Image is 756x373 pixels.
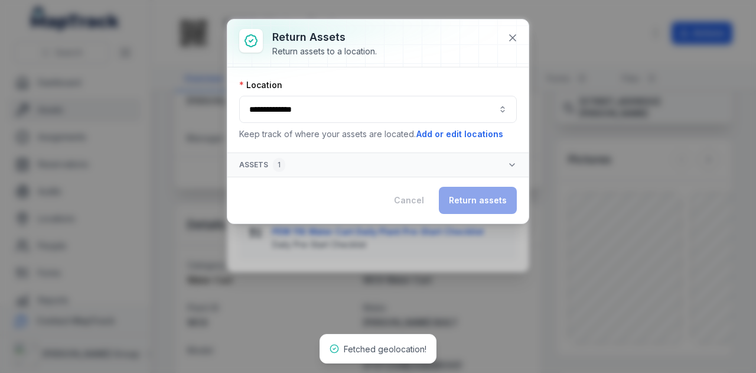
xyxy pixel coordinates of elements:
[273,158,285,172] div: 1
[239,158,285,172] span: Assets
[272,29,377,46] h3: Return assets
[272,46,377,57] div: Return assets to a location.
[227,153,529,177] button: Assets1
[344,344,426,354] span: Fetched geolocation!
[416,128,504,141] button: Add or edit locations
[239,79,282,91] label: Location
[239,128,517,141] p: Keep track of where your assets are located.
